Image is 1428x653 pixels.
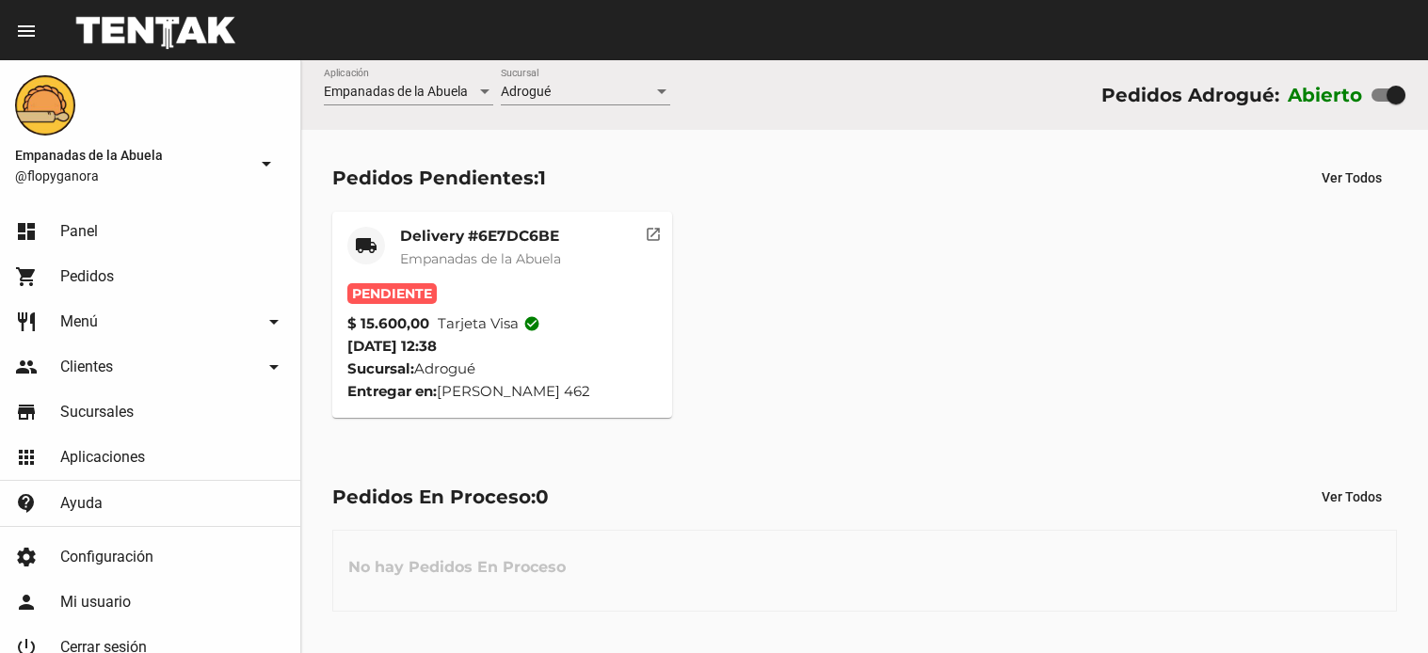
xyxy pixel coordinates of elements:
[538,167,546,189] span: 1
[15,20,38,42] mat-icon: menu
[60,593,131,612] span: Mi usuario
[324,84,468,99] span: Empanadas de la Abuela
[400,227,561,246] mat-card-title: Delivery #6E7DC6BE
[333,539,581,596] h3: No hay Pedidos En Proceso
[1288,80,1363,110] label: Abierto
[347,358,657,380] div: Adrogué
[15,546,38,568] mat-icon: settings
[15,401,38,423] mat-icon: store
[263,311,285,333] mat-icon: arrow_drop_down
[332,163,546,193] div: Pedidos Pendientes:
[347,380,657,403] div: [PERSON_NAME] 462
[60,312,98,331] span: Menú
[15,144,248,167] span: Empanadas de la Abuela
[60,548,153,566] span: Configuración
[60,358,113,376] span: Clientes
[255,152,278,175] mat-icon: arrow_drop_down
[15,446,38,469] mat-icon: apps
[400,250,561,267] span: Empanadas de la Abuela
[438,312,540,335] span: Tarjeta visa
[536,486,549,508] span: 0
[1307,480,1397,514] button: Ver Todos
[60,267,114,286] span: Pedidos
[347,337,437,355] span: [DATE] 12:38
[347,312,429,335] strong: $ 15.600,00
[1349,578,1409,634] iframe: chat widget
[355,234,377,257] mat-icon: local_shipping
[347,283,437,304] span: Pendiente
[60,448,145,467] span: Aplicaciones
[15,265,38,288] mat-icon: shopping_cart
[15,311,38,333] mat-icon: restaurant
[1322,489,1382,504] span: Ver Todos
[501,84,551,99] span: Adrogué
[645,223,662,240] mat-icon: open_in_new
[15,591,38,613] mat-icon: person
[15,220,38,243] mat-icon: dashboard
[15,356,38,378] mat-icon: people
[60,403,134,422] span: Sucursales
[60,494,103,513] span: Ayuda
[60,222,98,241] span: Panel
[15,75,75,135] img: f0136945-ed32-4f7c-91e3-a375bc4bb2c5.png
[347,382,437,400] strong: Entregar en:
[263,356,285,378] mat-icon: arrow_drop_down
[1307,161,1397,195] button: Ver Todos
[332,482,549,512] div: Pedidos En Proceso:
[1322,170,1382,185] span: Ver Todos
[15,167,248,185] span: @flopyganora
[1101,80,1279,110] div: Pedidos Adrogué:
[523,315,540,332] mat-icon: check_circle
[15,492,38,515] mat-icon: contact_support
[347,359,414,377] strong: Sucursal:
